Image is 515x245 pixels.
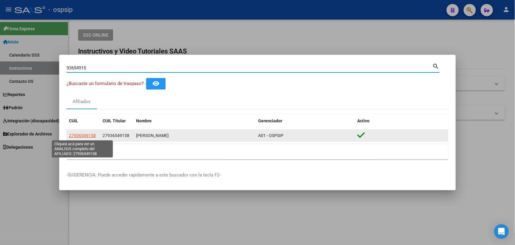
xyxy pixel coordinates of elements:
[103,118,126,123] span: CUIL Titular
[69,118,78,123] span: CUIL
[67,172,448,179] p: -SUGERENCIA: Puede acceder rapidamente a este buscador con la tecla F2-
[67,114,100,128] datatable-header-cell: CUIL
[67,81,146,86] span: ¿Buscaste un formulario de traspaso? -
[494,224,509,239] div: Open Intercom Messenger
[256,114,355,128] datatable-header-cell: Gerenciador
[69,133,96,138] span: 27936549158
[100,114,134,128] datatable-header-cell: CUIL Titular
[134,114,256,128] datatable-header-cell: Nombre
[73,98,91,105] div: Afiliados
[258,133,283,138] span: A01 - OSPSIP
[136,132,253,139] div: [PERSON_NAME]
[152,80,160,87] mat-icon: remove_red_eye
[103,133,129,138] span: 27936549158
[433,62,440,69] mat-icon: search
[136,118,152,123] span: Nombre
[355,114,448,128] datatable-header-cell: Activo
[258,118,282,123] span: Gerenciador
[67,144,448,159] div: 1 total
[358,118,370,123] span: Activo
